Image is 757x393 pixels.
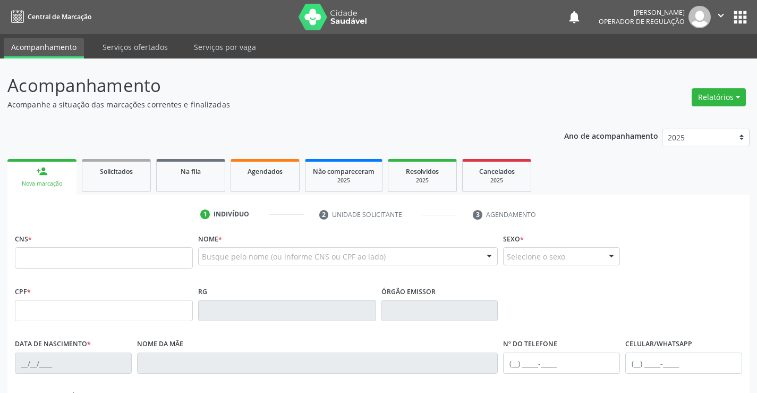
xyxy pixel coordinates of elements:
a: Serviços por vaga [186,38,263,56]
img: img [688,6,711,28]
div: Indivíduo [214,210,249,219]
span: Agendados [248,167,283,176]
label: Órgão emissor [381,283,436,300]
label: Nome da mãe [137,336,183,353]
div: 2025 [470,177,523,185]
label: Data de nascimento [15,336,91,353]
div: 2025 [313,177,375,185]
a: Serviços ofertados [95,38,175,56]
label: Celular/WhatsApp [625,336,692,353]
label: Sexo [503,231,524,247]
div: [PERSON_NAME] [599,8,685,17]
label: Nº do Telefone [503,336,557,353]
p: Acompanhe a situação das marcações correntes e finalizadas [7,99,527,110]
button: Relatórios [692,88,746,106]
a: Acompanhamento [4,38,84,58]
a: Central de Marcação [7,8,91,26]
label: RG [198,283,207,300]
span: Busque pelo nome (ou informe CNS ou CPF ao lado) [202,251,386,262]
input: __/__/____ [15,353,132,374]
button: apps [731,8,750,27]
button:  [711,6,731,28]
div: 2025 [396,177,449,185]
span: Selecione o sexo [507,251,565,262]
div: 1 [200,210,210,219]
div: person_add [36,165,48,177]
div: Nova marcação [15,180,69,188]
span: Operador de regulação [599,17,685,26]
p: Ano de acompanhamento [564,129,658,142]
span: Solicitados [100,167,133,176]
p: Acompanhamento [7,72,527,99]
label: CPF [15,283,31,300]
input: (__) _____-_____ [503,353,620,374]
span: Cancelados [479,167,515,176]
span: Central de Marcação [28,12,91,21]
i:  [715,10,727,21]
input: (__) _____-_____ [625,353,742,374]
label: CNS [15,231,32,247]
span: Na fila [181,167,201,176]
label: Nome [198,231,222,247]
span: Resolvidos [406,167,439,176]
button: notifications [567,10,582,24]
span: Não compareceram [313,167,375,176]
